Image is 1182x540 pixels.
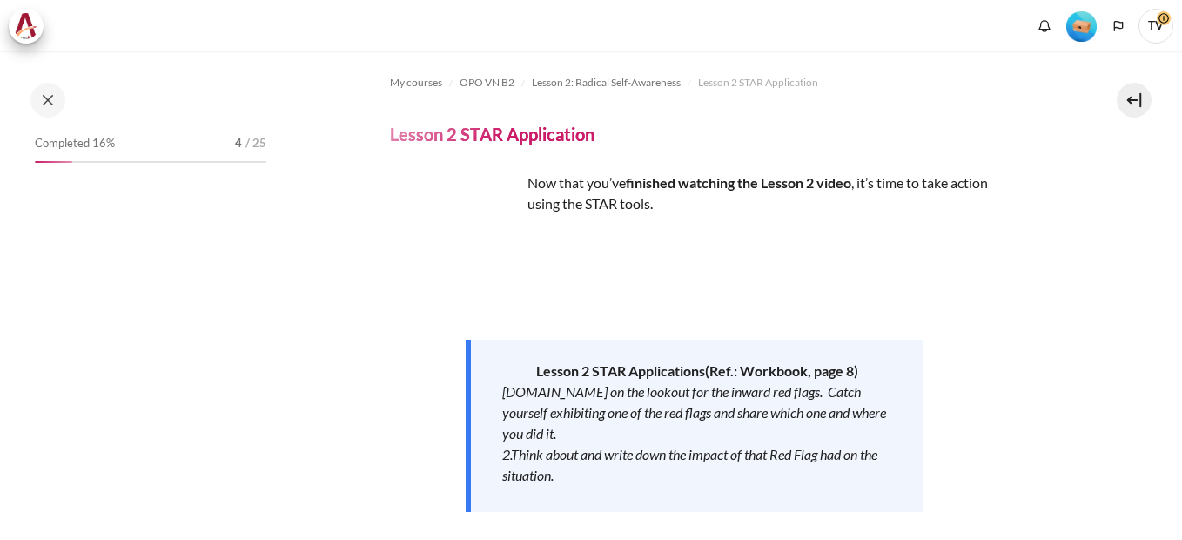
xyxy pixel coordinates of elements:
[235,135,242,152] span: 4
[705,362,858,379] span: (Ref.: Workbook, page 8)
[502,383,886,442] em: [DOMAIN_NAME] on the lookout for the inward red flags. Catch yourself exhibiting one of the red f...
[532,75,681,91] span: Lesson 2: Radical Self-Awareness
[626,174,851,191] strong: finished watching the Lesson 2 video
[1138,9,1173,44] span: TV
[245,135,266,152] span: / 25
[390,75,442,91] span: My courses
[35,135,115,152] span: Completed 16%
[1031,13,1058,39] div: Show notification window with no new notifications
[502,446,877,483] em: 2.Think about and write down the impact of that Red Flag had on the situation.
[390,123,594,145] h4: Lesson 2 STAR Application
[699,362,858,379] strong: s
[698,72,818,93] a: Lesson 2 STAR Application
[14,13,38,39] img: Architeck
[1059,10,1104,42] a: Level #1
[9,9,52,44] a: Architeck Architeck
[390,72,442,93] a: My courses
[390,172,520,303] img: szdfg
[460,72,514,93] a: OPO VN B2
[1105,13,1132,39] button: Languages
[1066,11,1097,42] img: Level #1
[1138,9,1173,44] a: User menu
[35,161,72,163] div: 16%
[460,75,514,91] span: OPO VN B2
[532,72,681,93] a: Lesson 2: Radical Self-Awareness
[536,362,699,379] strong: Lesson 2 STAR Application
[390,172,999,214] p: Now that you’ve , it’s time to take action using the STAR tools.
[698,75,818,91] span: Lesson 2 STAR Application
[1066,10,1097,42] div: Level #1
[390,69,1058,97] nav: Navigation bar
